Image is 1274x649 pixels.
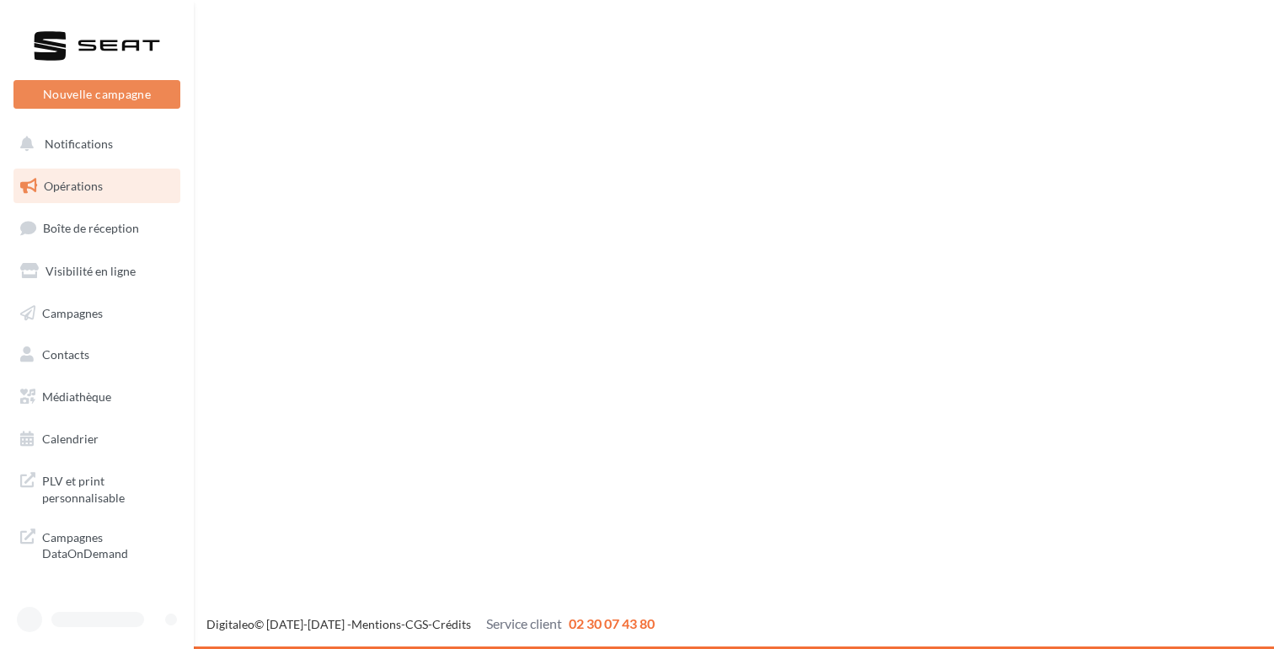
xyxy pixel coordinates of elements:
span: © [DATE]-[DATE] - - - [206,617,655,631]
span: Médiathèque [42,389,111,404]
span: Visibilité en ligne [45,264,136,278]
button: Nouvelle campagne [13,80,180,109]
button: Notifications [10,126,177,162]
a: Contacts [10,337,184,373]
a: Digitaleo [206,617,254,631]
a: Campagnes [10,296,184,331]
a: Boîte de réception [10,210,184,246]
a: Médiathèque [10,379,184,415]
a: Opérations [10,169,184,204]
span: Service client [486,615,562,631]
span: Campagnes DataOnDemand [42,526,174,562]
span: Contacts [42,347,89,362]
a: Crédits [432,617,471,631]
a: PLV et print personnalisable [10,463,184,512]
a: Campagnes DataOnDemand [10,519,184,569]
span: Campagnes [42,305,103,319]
a: Visibilité en ligne [10,254,184,289]
span: Notifications [45,137,113,151]
span: PLV et print personnalisable [42,469,174,506]
span: Boîte de réception [43,221,139,235]
a: CGS [405,617,428,631]
span: Opérations [44,179,103,193]
a: Mentions [351,617,401,631]
span: Calendrier [42,432,99,446]
a: Calendrier [10,421,184,457]
span: 02 30 07 43 80 [569,615,655,631]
